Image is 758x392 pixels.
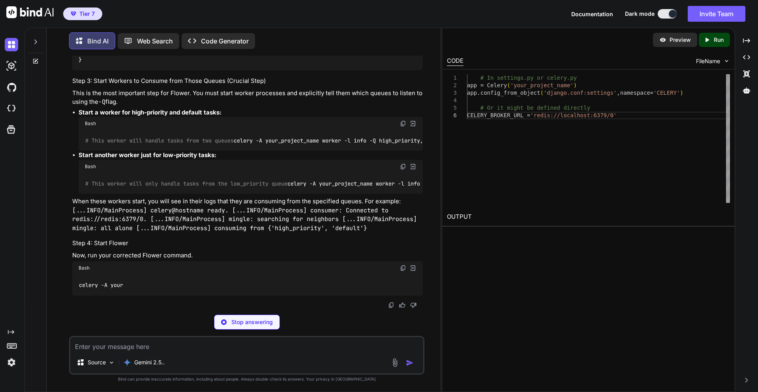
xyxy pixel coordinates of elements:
button: Invite Team [688,6,745,22]
span: ( [507,82,510,88]
strong: Start a worker for high-priority and default tasks: [79,109,221,116]
div: 1 [447,74,457,82]
p: When these workers start, you will see in their logs that they are consuming from the specified q... [72,197,423,233]
img: copy [400,265,406,271]
span: Bash [79,265,90,271]
span: app.config_from_object [467,90,540,96]
img: attachment [390,358,400,367]
span: ( [540,90,543,96]
span: 'CELERY' [653,90,680,96]
span: # This worker will handle tasks from two queues [85,137,234,144]
img: premium [71,11,76,16]
img: cloudideIcon [5,102,18,115]
p: Source [88,358,106,366]
span: 'redis://localhost:6379/0' [530,112,617,118]
code: [...INFO/MainProcess] celery@hostname ready. [...INFO/MainProcess] consumer: Connected to redis:/... [72,206,420,232]
h4: Step 4: Start Flower [72,239,423,248]
img: like [399,302,405,308]
code: celery -A your [79,281,124,289]
h2: OUTPUT [442,208,735,226]
p: Run [714,36,724,44]
img: icon [406,359,414,367]
span: 'your_project_name' [510,82,573,88]
img: Bind AI [6,6,54,18]
img: darkChat [5,38,18,51]
code: celery -A your_project_name worker -l info -Q high_priority,default [85,137,446,145]
img: settings [5,356,18,369]
span: Bash [85,120,96,127]
p: Web Search [137,36,173,46]
img: Open in Browser [409,120,417,127]
span: ) [680,90,683,96]
img: Open in Browser [409,163,417,170]
p: Now, run your corrected Flower command. [72,251,423,260]
p: This is the most important step for Flower. You must start worker processes and explicitly tell t... [72,89,423,107]
span: CELERY_BROKER_URL = [467,112,530,118]
div: 5 [447,104,457,112]
p: Stop answering [231,318,273,326]
img: darkAi-studio [5,59,18,73]
img: copy [400,120,406,127]
img: Gemini 2.5 Pro [123,358,131,366]
span: Bash [85,163,96,170]
img: githubDark [5,81,18,94]
img: preview [659,36,666,43]
img: Pick Models [108,359,115,366]
span: , [617,90,620,96]
button: Documentation [571,10,613,18]
p: Bind can provide inaccurate information, including about people. Always double-check its answers.... [69,376,424,382]
span: # This worker will only handle tasks from the low_priority queue [85,180,287,187]
p: Bind AI [87,36,109,46]
strong: Start another worker just for low-priority tasks: [79,151,216,159]
div: 6 [447,112,457,119]
div: 4 [447,97,457,104]
p: Code Generator [201,36,249,46]
button: premiumTier 7 [63,8,102,20]
span: app = Celery [467,82,507,88]
img: Open in Browser [409,264,417,272]
img: copy [400,163,406,170]
span: Dark mode [625,10,655,18]
h4: Step 3: Start Workers to Consume from Those Queues (Crucial Step) [72,77,423,86]
span: Documentation [571,11,613,17]
img: copy [388,302,394,308]
span: FileName [696,57,720,65]
div: 2 [447,82,457,89]
span: namespace= [620,90,653,96]
span: ) [573,82,576,88]
code: CELERY_TASK_ROUTES = { : { : , : , }, : { : , : , }, } [79,32,524,64]
span: Tier 7 [79,10,95,18]
span: 'django.conf:settings' [544,90,617,96]
div: 3 [447,89,457,97]
p: Preview [670,36,691,44]
span: # Or it might be defined directly [480,105,590,111]
code: -Q [98,98,105,106]
span: # In settings.py or celery.py [480,75,576,81]
div: CODE [447,56,463,66]
code: celery -A your_project_name worker -l info -Q low_priority [85,180,471,188]
img: dislike [410,302,417,308]
img: chevron down [723,58,730,64]
p: Gemini 2.5.. [134,358,165,366]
